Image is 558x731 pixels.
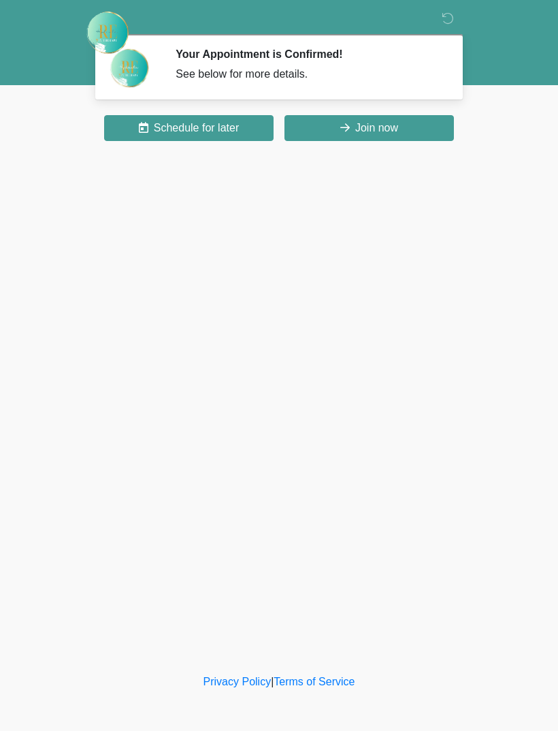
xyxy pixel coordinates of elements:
button: Schedule for later [104,115,274,141]
img: Agent Avatar [109,48,150,89]
a: | [271,676,274,687]
div: See below for more details. [176,66,439,82]
a: Privacy Policy [203,676,272,687]
button: Join now [284,115,454,141]
a: Terms of Service [274,676,355,687]
img: Rehydrate Aesthetics & Wellness Logo [85,10,130,55]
